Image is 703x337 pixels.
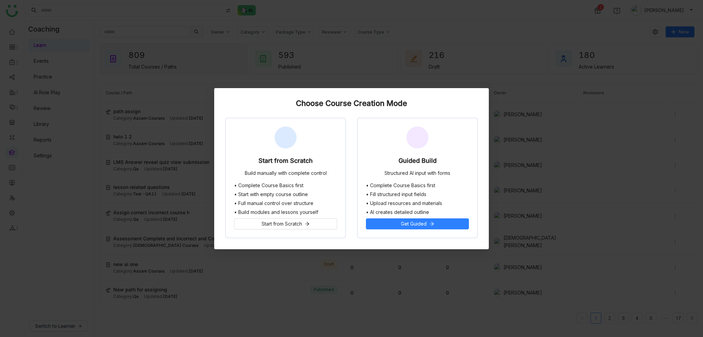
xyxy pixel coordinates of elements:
li: • Full manual control over structure [234,201,337,206]
li: • Complete Course Basics first [234,183,337,188]
button: Start from Scratch [234,218,337,229]
div: Start from Scratch [258,157,313,167]
div: Guided Build [399,157,437,167]
div: Structured AI input with forms [384,170,450,177]
button: Close [470,88,489,107]
li: • Upload resources and materials [366,201,469,206]
div: Build manually with complete control [245,170,327,177]
div: Choose Course Creation Mode [225,99,478,107]
span: Start from Scratch [262,220,302,228]
li: • AI creates detailed outline [366,209,469,215]
li: • Fill structured input fields [366,192,469,197]
button: Get Guided [366,218,469,229]
li: • Complete Course Basics first [366,183,469,188]
span: Get Guided [401,220,427,228]
li: • Start with empty course outline [234,192,337,197]
li: • Build modules and lessons yourself [234,209,337,215]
